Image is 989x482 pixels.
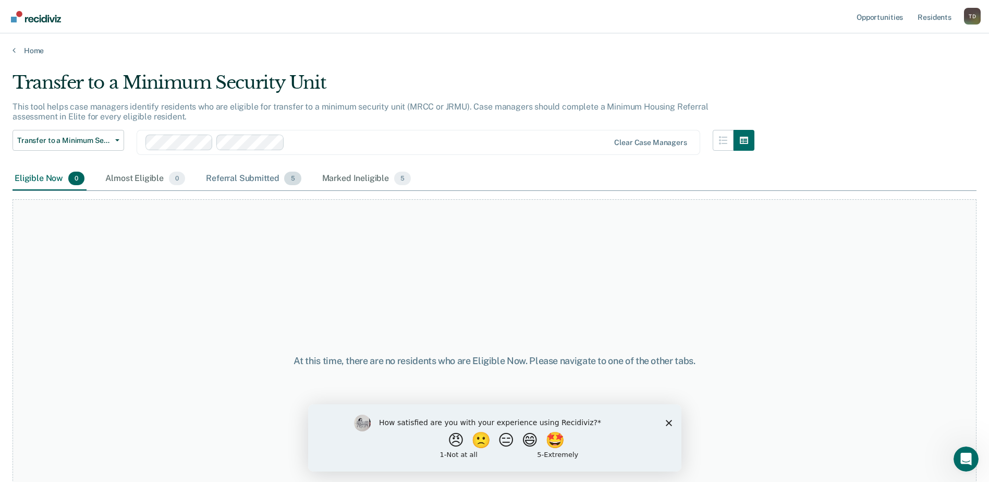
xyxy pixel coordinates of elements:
[614,138,687,147] div: Clear case managers
[254,355,736,367] div: At this time, there are no residents who are Eligible Now. Please navigate to one of the other tabs.
[954,447,979,472] iframe: Intercom live chat
[13,167,87,190] div: Eligible Now0
[320,167,413,190] div: Marked Ineligible5
[284,172,301,185] span: 5
[103,167,187,190] div: Almost Eligible0
[17,136,111,145] span: Transfer to a Minimum Security Unit
[308,404,681,472] iframe: Survey by Kim from Recidiviz
[394,172,411,185] span: 5
[13,102,709,122] p: This tool helps case managers identify residents who are eligible for transfer to a minimum secur...
[13,46,976,55] a: Home
[11,11,61,22] img: Recidiviz
[964,8,981,25] button: Profile dropdown button
[169,172,185,185] span: 0
[13,72,754,102] div: Transfer to a Minimum Security Unit
[13,130,124,151] button: Transfer to a Minimum Security Unit
[204,167,303,190] div: Referral Submitted5
[964,8,981,25] div: T D
[68,172,84,185] span: 0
